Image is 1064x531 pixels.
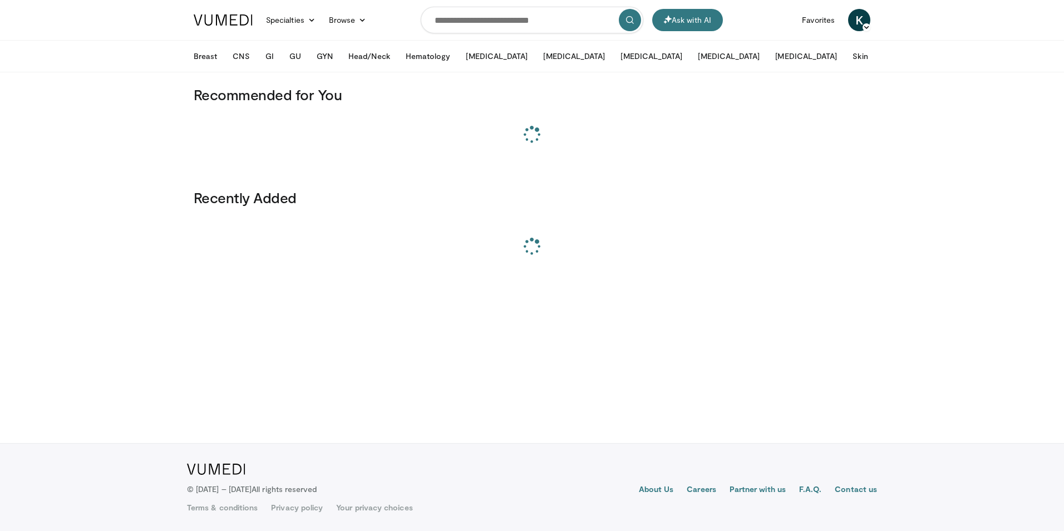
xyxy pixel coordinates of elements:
a: Browse [322,9,373,31]
button: [MEDICAL_DATA] [536,45,612,67]
img: VuMedi Logo [187,464,245,475]
button: Skin [846,45,874,67]
a: Specialties [259,9,322,31]
button: GYN [310,45,339,67]
a: K [848,9,870,31]
h3: Recommended for You [194,86,870,104]
a: Terms & conditions [187,502,258,513]
button: Head/Neck [342,45,397,67]
button: GU [283,45,308,67]
a: Privacy policy [271,502,323,513]
button: [MEDICAL_DATA] [769,45,844,67]
a: About Us [639,484,674,497]
button: [MEDICAL_DATA] [614,45,689,67]
a: Partner with us [730,484,786,497]
span: All rights reserved [252,484,317,494]
button: Ask with AI [652,9,723,31]
a: F.A.Q. [799,484,821,497]
button: GI [259,45,280,67]
button: [MEDICAL_DATA] [459,45,534,67]
a: Contact us [835,484,877,497]
h3: Recently Added [194,189,870,206]
input: Search topics, interventions [421,7,643,33]
a: Careers [687,484,716,497]
img: VuMedi Logo [194,14,253,26]
a: Favorites [795,9,841,31]
button: [MEDICAL_DATA] [691,45,766,67]
a: Your privacy choices [336,502,412,513]
button: Breast [187,45,224,67]
p: © [DATE] – [DATE] [187,484,317,495]
button: Hematology [399,45,457,67]
button: CNS [226,45,256,67]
